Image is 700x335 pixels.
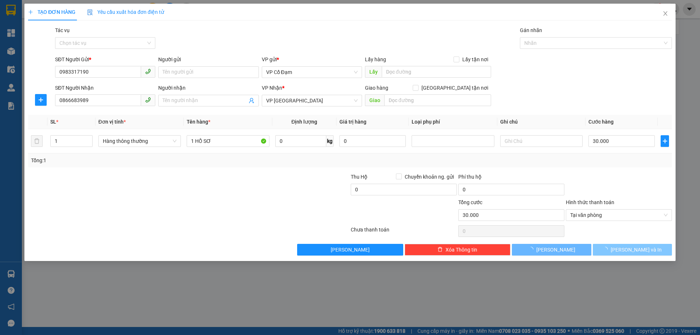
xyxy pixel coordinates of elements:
[351,174,367,180] span: Thu Hộ
[528,247,536,252] span: loading
[662,11,668,16] span: close
[365,57,386,62] span: Lấy hàng
[365,66,382,78] span: Lấy
[566,199,614,205] label: Hình thức thanh toán
[262,55,362,63] div: VP gửi
[98,119,126,125] span: Đơn vị tính
[593,244,672,256] button: [PERSON_NAME] và In
[158,84,258,92] div: Người nhận
[512,244,591,256] button: [PERSON_NAME]
[365,85,388,91] span: Giao hàng
[409,115,497,129] th: Loại phụ phí
[536,246,575,254] span: [PERSON_NAME]
[187,119,210,125] span: Tên hàng
[661,135,669,147] button: plus
[331,246,370,254] span: [PERSON_NAME]
[35,94,47,106] button: plus
[365,94,384,106] span: Giao
[402,173,457,181] span: Chuyển khoản ng. gửi
[588,119,614,125] span: Cước hàng
[50,119,56,125] span: SL
[459,55,491,63] span: Lấy tận nơi
[570,210,668,221] span: Tại văn phòng
[655,4,676,24] button: Close
[103,136,176,147] span: Hàng thông thường
[611,246,662,254] span: [PERSON_NAME] và In
[249,98,254,104] span: user-add
[55,55,155,63] div: SĐT Người Gửi
[419,84,491,92] span: [GEOGRAPHIC_DATA] tận nơi
[35,97,46,103] span: plus
[339,135,406,147] input: 0
[458,199,482,205] span: Tổng cước
[520,27,542,33] label: Gán nhãn
[266,95,358,106] span: VP Hà Đông
[145,69,151,74] span: phone
[458,173,564,184] div: Phí thu hộ
[266,67,358,78] span: VP Cổ Đạm
[145,97,151,103] span: phone
[382,66,491,78] input: Dọc đường
[87,9,164,15] span: Yêu cầu xuất hóa đơn điện tử
[31,135,43,147] button: delete
[187,135,269,147] input: VD: Bàn, Ghế
[326,135,334,147] span: kg
[28,9,33,15] span: plus
[291,119,317,125] span: Định lượng
[28,9,75,15] span: TẠO ĐƠN HÀNG
[55,27,70,33] label: Tác vụ
[158,55,258,63] div: Người gửi
[446,246,477,254] span: Xóa Thông tin
[437,247,443,253] span: delete
[405,244,511,256] button: deleteXóa Thông tin
[87,9,93,15] img: icon
[31,156,270,164] div: Tổng: 1
[350,226,458,238] div: Chưa thanh toán
[262,85,282,91] span: VP Nhận
[497,115,586,129] th: Ghi chú
[297,244,403,256] button: [PERSON_NAME]
[603,247,611,252] span: loading
[661,138,668,144] span: plus
[55,84,155,92] div: SĐT Người Nhận
[339,119,366,125] span: Giá trị hàng
[500,135,583,147] input: Ghi Chú
[384,94,491,106] input: Dọc đường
